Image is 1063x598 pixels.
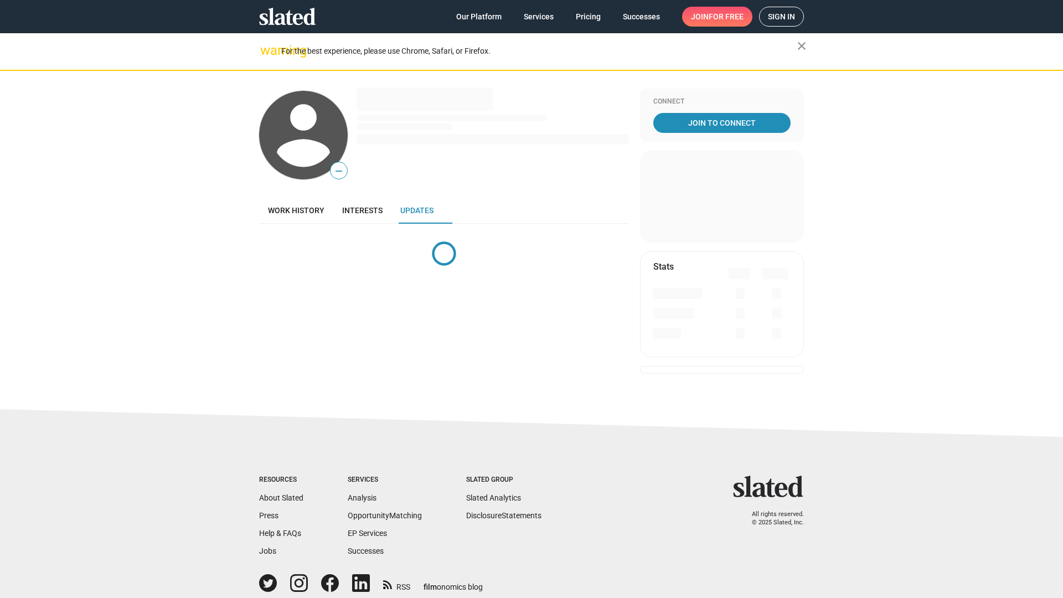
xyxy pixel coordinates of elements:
div: Slated Group [466,476,541,484]
a: Jobs [259,547,276,555]
a: Slated Analytics [466,493,521,502]
span: Work history [268,206,324,215]
a: About Slated [259,493,303,502]
a: Successes [614,7,669,27]
span: Services [524,7,554,27]
a: Press [259,511,278,520]
a: Pricing [567,7,610,27]
a: DisclosureStatements [466,511,541,520]
a: Interests [333,197,391,224]
a: OpportunityMatching [348,511,422,520]
div: Resources [259,476,303,484]
span: film [424,582,437,591]
a: Analysis [348,493,376,502]
a: Join To Connect [653,113,791,133]
a: filmonomics blog [424,573,483,592]
mat-icon: close [795,39,808,53]
span: Interests [342,206,383,215]
span: Our Platform [456,7,502,27]
span: Join [691,7,744,27]
a: RSS [383,575,410,592]
a: Sign in [759,7,804,27]
span: Updates [400,206,434,215]
a: Joinfor free [682,7,752,27]
a: Services [515,7,563,27]
div: Connect [653,97,791,106]
span: for free [709,7,744,27]
a: Updates [391,197,442,224]
mat-card-title: Stats [653,261,674,272]
a: Our Platform [447,7,510,27]
mat-icon: warning [260,44,274,57]
span: Pricing [576,7,601,27]
a: Successes [348,547,384,555]
p: All rights reserved. © 2025 Slated, Inc. [740,511,804,527]
div: For the best experience, please use Chrome, Safari, or Firefox. [281,44,797,59]
span: Join To Connect [656,113,788,133]
span: — [331,164,347,178]
a: EP Services [348,529,387,538]
div: Services [348,476,422,484]
span: Successes [623,7,660,27]
span: Sign in [768,7,795,26]
a: Work history [259,197,333,224]
a: Help & FAQs [259,529,301,538]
